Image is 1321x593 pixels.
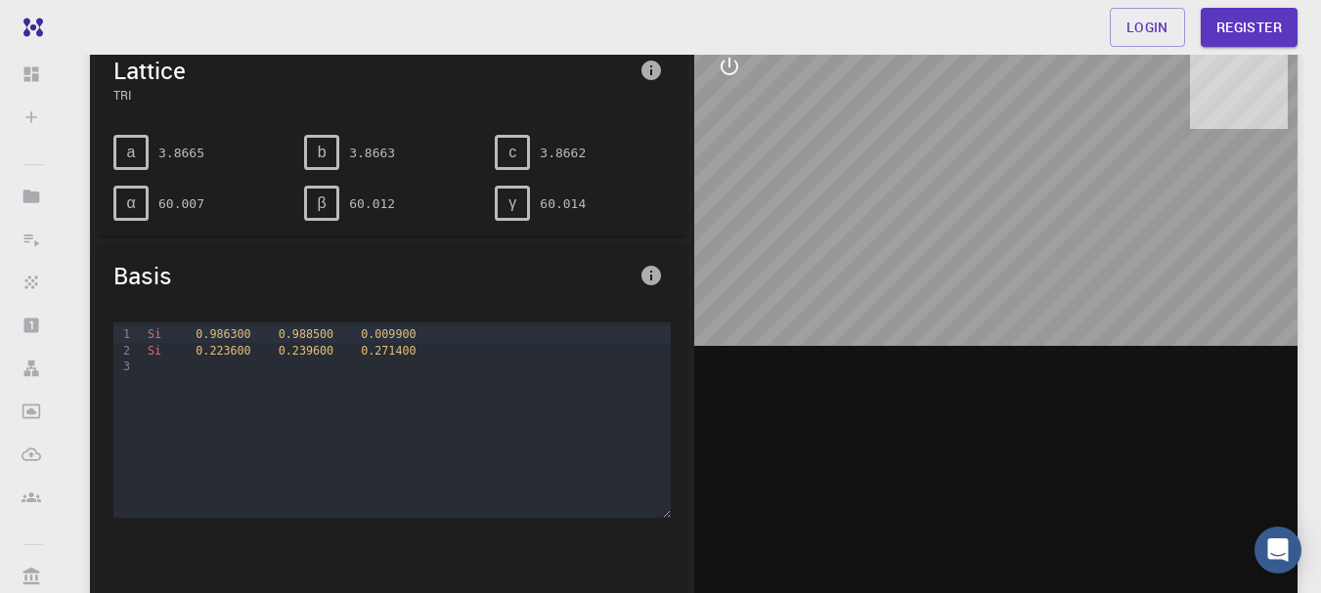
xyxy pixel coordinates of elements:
span: 0.986300 [196,327,250,341]
pre: 3.8663 [349,136,395,170]
div: 1 [113,326,133,342]
img: logo [16,18,43,37]
pre: 60.007 [158,187,204,221]
span: β [318,194,327,212]
span: Lattice [113,55,632,86]
pre: 60.014 [540,187,586,221]
span: 0.009900 [361,327,416,341]
span: 0.223600 [196,344,250,358]
span: TRI [113,86,632,104]
span: Si [148,327,161,341]
span: b [318,144,327,161]
pre: 60.012 [349,187,395,221]
span: a [127,144,136,161]
pre: 3.8662 [540,136,586,170]
a: Register [1201,8,1298,47]
div: Open Intercom Messenger [1255,527,1301,573]
span: 0.271400 [361,344,416,358]
span: γ [508,194,516,212]
a: Login [1110,8,1185,47]
div: 3 [113,359,133,374]
span: Si [148,344,161,358]
button: info [632,51,671,90]
div: 2 [113,343,133,359]
span: 0.988500 [279,327,333,341]
span: Basis [113,260,632,291]
span: 0.239600 [279,344,333,358]
span: α [126,194,135,212]
button: info [632,256,671,295]
pre: 3.8665 [158,136,204,170]
span: c [508,144,516,161]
